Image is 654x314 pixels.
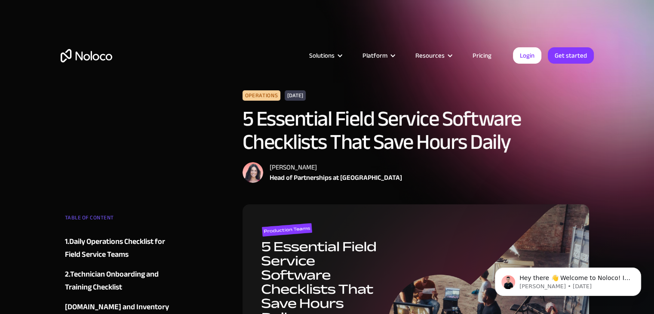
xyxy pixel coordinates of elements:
div: TABLE OF CONTENT [65,211,169,228]
div: Platform [362,50,387,61]
a: Login [513,47,541,64]
div: Solutions [309,50,335,61]
div: Head of Partnerships at [GEOGRAPHIC_DATA] [270,172,402,183]
div: Platform [352,50,405,61]
a: Get started [548,47,594,64]
iframe: Intercom notifications message [482,249,654,310]
a: Pricing [462,50,502,61]
a: home [61,49,112,62]
h1: 5 Essential Field Service Software Checklists That Save Hours Daily [243,107,590,154]
a: 2.Technician Onboarding and Training Checklist [65,268,169,294]
a: 1.Daily Operations Checklist for Field Service Teams [65,235,169,261]
div: [PERSON_NAME] [270,162,402,172]
div: Resources [415,50,445,61]
div: Resources [405,50,462,61]
div: Solutions [298,50,352,61]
